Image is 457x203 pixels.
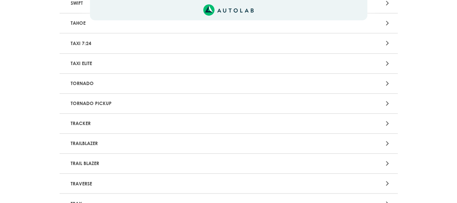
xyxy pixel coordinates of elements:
p: TRAVERSE [68,177,279,190]
p: TRAIL BLAZER [68,157,279,170]
a: Link al sitio de autolab [203,6,254,13]
p: TAXI 7:24 [68,37,279,49]
p: TRAILBLAZER [68,137,279,150]
p: TORNADO PICKUP [68,97,279,110]
p: TRACKER [68,117,279,130]
p: TAXI ELITE [68,57,279,70]
p: TAHOE [68,17,279,29]
p: TORNADO [68,77,279,90]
